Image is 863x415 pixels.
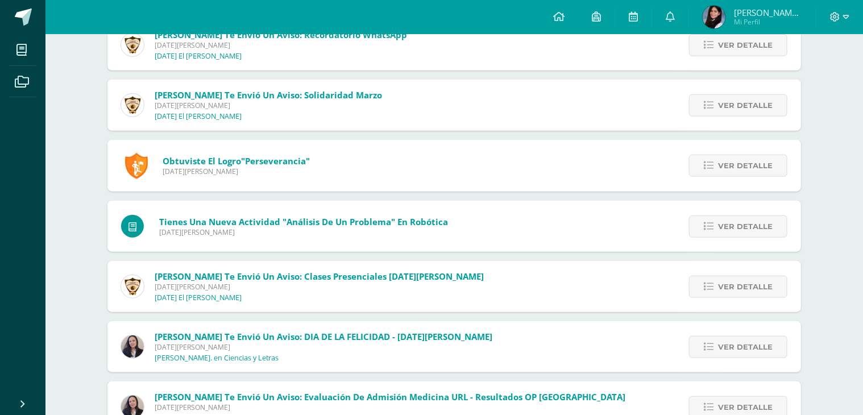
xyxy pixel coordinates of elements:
img: a46afb417ae587891c704af89211ce97.png [121,275,144,298]
span: [DATE][PERSON_NAME] [155,342,492,352]
img: 62dd456a4c999dad95d6d9c500f77ad2.png [703,6,725,28]
span: Ver detalle [718,95,773,116]
span: [DATE][PERSON_NAME] [155,282,484,292]
span: [DATE][PERSON_NAME] [155,101,382,110]
span: [PERSON_NAME] te envió un aviso: Solidaridad Marzo [155,89,382,101]
span: [DATE][PERSON_NAME] [155,402,626,412]
p: [PERSON_NAME]. en Ciencias y Letras [155,354,279,363]
span: [PERSON_NAME] te envió un aviso: DIA DE LA FELICIDAD - [DATE][PERSON_NAME] [155,331,492,342]
span: Mi Perfil [734,17,802,27]
span: [PERSON_NAME] te envió un aviso: Evaluación de admisión medicina URL - Resultados OP [GEOGRAPHIC_... [155,391,626,402]
span: [DATE][PERSON_NAME] [155,40,407,50]
span: [PERSON_NAME] de los Angeles [734,7,802,18]
p: [DATE] El [PERSON_NAME] [155,112,242,121]
span: [PERSON_NAME] te envió un aviso: Clases Presenciales [DATE][PERSON_NAME] [155,271,484,282]
span: Ver detalle [718,216,773,237]
span: Tienes una nueva actividad "Análisis de un problema" En Robótica [159,216,448,227]
img: a46afb417ae587891c704af89211ce97.png [121,34,144,56]
span: Ver detalle [718,155,773,176]
span: Ver detalle [718,35,773,56]
span: [DATE][PERSON_NAME] [159,227,448,237]
span: "Perseverancia" [241,155,310,167]
span: [PERSON_NAME] te envió un aviso: Recordatorio WhatsApp [155,29,407,40]
span: Ver detalle [718,337,773,358]
img: a46afb417ae587891c704af89211ce97.png [121,94,144,117]
p: [DATE] El [PERSON_NAME] [155,52,242,61]
span: Ver detalle [718,276,773,297]
span: [DATE][PERSON_NAME] [163,167,310,176]
img: 8db63a0a69c2f4694b4300091bbadd1d.png [121,335,144,358]
span: Obtuviste el logro [163,155,310,167]
p: [DATE] El [PERSON_NAME] [155,293,242,302]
